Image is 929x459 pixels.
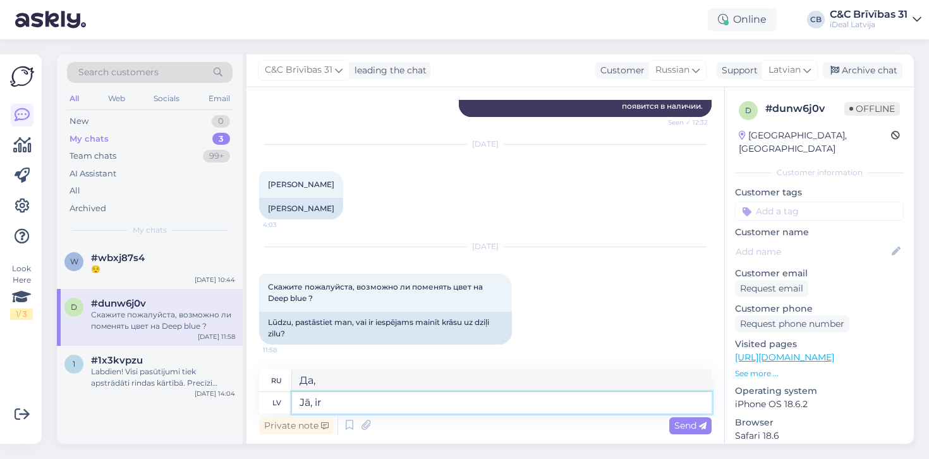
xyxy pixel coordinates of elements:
[830,9,921,30] a: C&C Brīvības 31iDeal Latvija
[91,309,235,332] div: Скажите пожалуйста, возможно ли поменять цвет на Deep blue ?
[735,368,904,379] p: See more ...
[106,90,128,107] div: Web
[735,267,904,280] p: Customer email
[10,64,34,89] img: Askly Logo
[272,392,281,413] div: lv
[265,63,332,77] span: C&C Brīvības 31
[735,280,808,297] div: Request email
[735,352,834,363] a: [URL][DOMAIN_NAME]
[70,202,106,215] div: Archived
[91,355,143,366] span: #1x3kvpzu
[67,90,82,107] div: All
[768,63,801,77] span: Latvian
[70,185,80,197] div: All
[735,429,904,443] p: Safari 18.6
[823,62,902,79] div: Archive chat
[259,417,334,434] div: Private note
[73,359,75,369] span: 1
[292,370,712,391] textarea: Да,
[735,202,904,221] input: Add a tag
[263,220,310,229] span: 4:03
[708,8,777,31] div: Online
[71,302,77,312] span: d
[745,106,751,115] span: d
[735,226,904,239] p: Customer name
[735,302,904,315] p: Customer phone
[151,90,182,107] div: Socials
[830,20,908,30] div: iDeal Latvija
[91,298,146,309] span: #dunw6j0v
[195,275,235,285] div: [DATE] 10:44
[70,257,78,266] span: w
[259,241,712,252] div: [DATE]
[259,138,712,150] div: [DATE]
[268,180,334,189] span: [PERSON_NAME]
[735,416,904,429] p: Browser
[70,150,116,162] div: Team chats
[268,282,485,303] span: Скажите пожалуйста, возможно ли поменять цвет на Deep blue ?
[198,332,235,341] div: [DATE] 11:58
[70,168,116,180] div: AI Assistant
[212,133,230,145] div: 3
[133,224,167,236] span: My chats
[735,186,904,199] p: Customer tags
[674,420,707,431] span: Send
[595,64,645,77] div: Customer
[91,264,235,275] div: 😌
[259,198,343,219] div: [PERSON_NAME]
[655,63,689,77] span: Russian
[830,9,908,20] div: C&C Brīvības 31
[70,133,109,145] div: My chats
[10,309,33,320] div: 1 / 3
[736,245,889,259] input: Add name
[735,338,904,351] p: Visited pages
[195,389,235,398] div: [DATE] 14:04
[735,398,904,411] p: iPhone OS 18.6.2
[78,66,159,79] span: Search customers
[203,150,230,162] div: 99+
[91,366,235,389] div: Labdien! Visi pasūtījumi tiek apstrādāti rindas kārtībā. Precīzi piegādes apjomi mums nav zināmi ...
[739,129,891,156] div: [GEOGRAPHIC_DATA], [GEOGRAPHIC_DATA]
[717,64,758,77] div: Support
[10,263,33,320] div: Look Here
[735,384,904,398] p: Operating system
[660,118,708,127] span: Seen ✓ 12:32
[292,392,712,413] textarea: Jā, i
[271,370,282,391] div: ru
[70,115,88,128] div: New
[765,101,844,116] div: # dunw6j0v
[807,11,825,28] div: CB
[91,252,145,264] span: #wbxj87s4
[263,345,310,355] span: 11:58
[206,90,233,107] div: Email
[259,312,512,345] div: Lūdzu, pastāstiet man, vai ir iespējams mainīt krāsu uz dziļi zilu?
[844,102,900,116] span: Offline
[212,115,230,128] div: 0
[735,315,849,333] div: Request phone number
[735,167,904,178] div: Customer information
[349,64,427,77] div: leading the chat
